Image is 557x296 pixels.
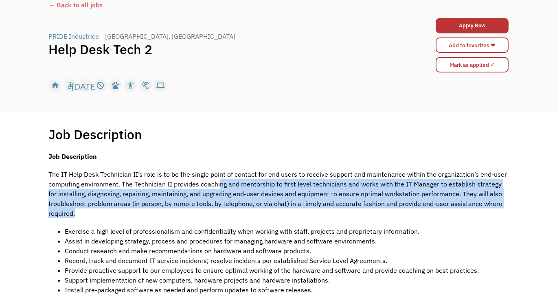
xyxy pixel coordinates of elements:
div: pets [111,79,120,92]
li: Provide proactive support to our employees to ensure optimal working of the hardware and software... [65,265,509,275]
li: Exercise a high level of professionalism and confidentiality when working with staff, projects an... [65,226,509,236]
div: accessibility [126,79,135,92]
div: hearing [141,79,150,92]
div: [DATE] [72,79,98,92]
li: Conduct research and make recommendations on hardware and software products. [65,246,509,256]
p: The IT Help Desk Technician II’s role is to be the single point of contact for end users to recei... [48,169,509,218]
a: Add to favorites ❤ [436,37,509,53]
li: Assist in developing strategy, process and procedures for managing hardware and software environm... [65,236,509,246]
li: Record, track and document IT service incidents; resolve incidents per established Service Level ... [65,256,509,265]
h1: Help Desk Tech 2 [48,41,394,57]
a: PRIDE Industries|[GEOGRAPHIC_DATA], [GEOGRAPHIC_DATA] [48,31,237,41]
h1: Job Description [48,126,142,143]
input: Mark as applied ✓ [436,57,509,72]
div: not_interested [96,79,105,92]
div: accessible [66,79,75,92]
li: Install pre-packaged software as needed and perform updates to software releases. [65,285,509,295]
div: home [51,79,59,92]
div: PRIDE Industries [48,31,99,41]
div: computer [156,79,165,92]
li: Support implementation of new computers, hardware projects and hardware installations. [65,275,509,285]
div: | [101,31,103,41]
div: [GEOGRAPHIC_DATA], [GEOGRAPHIC_DATA] [105,31,235,41]
a: Apply Now [436,18,509,33]
form: Mark as applied form [436,55,509,75]
strong: Job Description [48,152,97,160]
